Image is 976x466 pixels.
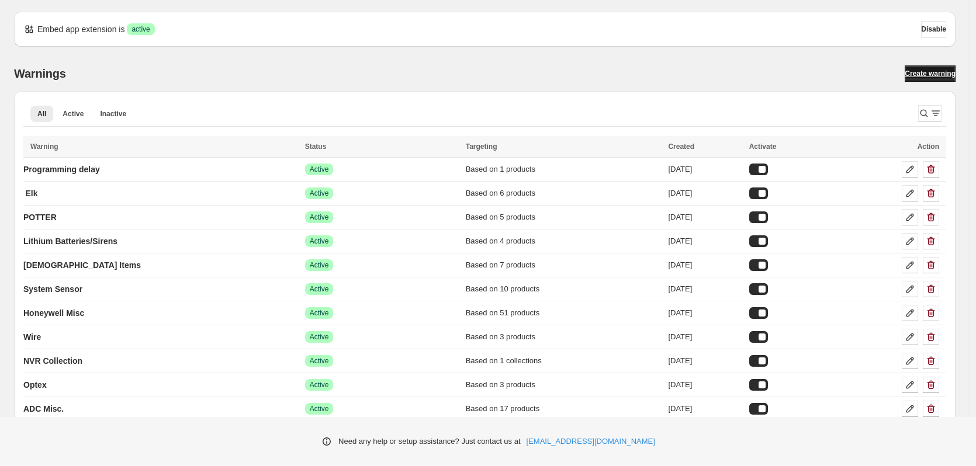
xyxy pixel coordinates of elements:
[310,213,329,222] span: Active
[23,208,57,227] a: POTTER
[23,283,82,295] p: System Sensor
[466,307,662,319] div: Based on 51 products
[30,142,58,151] span: Warning
[668,331,742,343] div: [DATE]
[25,187,37,199] p: Elk
[466,355,662,367] div: Based on 1 collections
[131,25,150,34] span: active
[23,399,64,418] a: ADC Misc.
[668,187,742,199] div: [DATE]
[37,23,124,35] p: Embed app extension is
[310,284,329,294] span: Active
[466,142,497,151] span: Targeting
[310,380,329,390] span: Active
[921,25,946,34] span: Disable
[100,109,126,119] span: Inactive
[14,67,66,81] h2: Warnings
[905,65,956,82] a: Create warning
[668,283,742,295] div: [DATE]
[23,164,100,175] p: Programming delay
[310,308,329,318] span: Active
[23,304,84,322] a: Honeywell Misc
[23,211,57,223] p: POTTER
[527,436,655,447] a: [EMAIL_ADDRESS][DOMAIN_NAME]
[23,355,82,367] p: NVR Collection
[466,259,662,271] div: Based on 7 products
[23,235,117,247] p: Lithium Batteries/Sirens
[23,280,82,298] a: System Sensor
[921,21,946,37] button: Disable
[668,355,742,367] div: [DATE]
[918,105,942,121] button: Search and filter results
[918,142,939,151] span: Action
[310,189,329,198] span: Active
[466,283,662,295] div: Based on 10 products
[23,232,117,251] a: Lithium Batteries/Sirens
[668,211,742,223] div: [DATE]
[466,187,662,199] div: Based on 6 products
[23,256,141,274] a: [DEMOGRAPHIC_DATA] Items
[749,142,777,151] span: Activate
[23,259,141,271] p: [DEMOGRAPHIC_DATA] Items
[23,184,40,203] a: Elk
[668,142,694,151] span: Created
[668,307,742,319] div: [DATE]
[23,331,41,343] p: Wire
[23,379,47,391] p: Optex
[466,379,662,391] div: Based on 3 products
[23,307,84,319] p: Honeywell Misc
[466,403,662,415] div: Based on 17 products
[668,259,742,271] div: [DATE]
[63,109,84,119] span: Active
[668,164,742,175] div: [DATE]
[310,356,329,366] span: Active
[905,69,956,78] span: Create warning
[310,165,329,174] span: Active
[37,109,46,119] span: All
[23,375,47,394] a: Optex
[668,235,742,247] div: [DATE]
[23,160,100,179] a: Programming delay
[668,403,742,415] div: [DATE]
[305,142,327,151] span: Status
[310,404,329,413] span: Active
[668,379,742,391] div: [DATE]
[310,237,329,246] span: Active
[466,164,662,175] div: Based on 1 products
[23,403,64,415] p: ADC Misc.
[310,332,329,342] span: Active
[310,260,329,270] span: Active
[466,235,662,247] div: Based on 4 products
[466,331,662,343] div: Based on 3 products
[23,352,82,370] a: NVR Collection
[466,211,662,223] div: Based on 5 products
[23,328,41,346] a: Wire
